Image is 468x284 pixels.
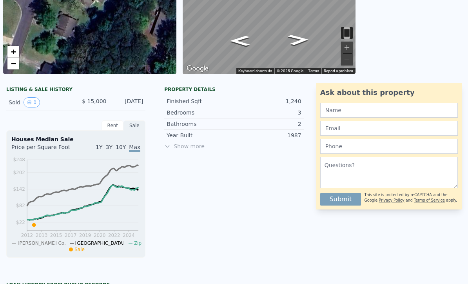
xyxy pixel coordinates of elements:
[16,220,25,225] tspan: $22
[379,198,404,202] a: Privacy Policy
[36,233,48,238] tspan: 2013
[123,233,135,238] tspan: 2024
[234,120,301,128] div: 2
[320,193,361,206] button: Submit
[9,97,70,107] div: Sold
[82,98,106,104] span: $ 15,000
[112,97,143,107] div: [DATE]
[167,109,234,117] div: Bedrooms
[364,190,458,206] div: This site is protected by reCAPTCHA and the Google and apply.
[414,198,445,202] a: Terms of Service
[234,131,301,139] div: 1987
[50,233,62,238] tspan: 2015
[341,54,353,66] button: Zoom out
[11,143,76,156] div: Price per Square Foot
[123,120,145,131] div: Sale
[108,233,120,238] tspan: 2022
[185,64,210,74] a: Open this area in Google Maps (opens a new window)
[308,69,319,73] a: Terms (opens in new tab)
[320,87,458,98] div: Ask about this property
[21,233,33,238] tspan: 2012
[11,135,140,143] div: Houses Median Sale
[11,58,16,68] span: −
[75,240,125,246] span: [GEOGRAPHIC_DATA]
[65,233,77,238] tspan: 2017
[11,47,16,56] span: +
[277,69,303,73] span: © 2025 Google
[18,240,66,246] span: [PERSON_NAME] Co.
[320,103,458,118] input: Name
[320,121,458,136] input: Email
[164,86,303,93] div: Property details
[222,33,258,48] path: Go Northeast, Rock Rd
[324,69,353,73] a: Report a problem
[7,46,19,58] a: Zoom in
[129,144,140,152] span: Max
[13,186,25,192] tspan: $142
[13,170,25,175] tspan: $202
[278,32,318,48] path: Go Southwest, Rock Rd
[6,86,145,94] div: LISTING & SALE HISTORY
[13,157,25,162] tspan: $248
[74,247,85,252] span: Sale
[134,240,141,246] span: Zip
[96,144,102,150] span: 1Y
[106,144,112,150] span: 3Y
[102,120,123,131] div: Rent
[234,109,301,117] div: 3
[238,68,272,74] button: Keyboard shortcuts
[234,97,301,105] div: 1,240
[7,58,19,69] a: Zoom out
[185,64,210,74] img: Google
[164,142,303,150] span: Show more
[94,233,106,238] tspan: 2020
[16,203,25,208] tspan: $82
[24,97,40,107] button: View historical data
[167,97,234,105] div: Finished Sqft
[79,233,91,238] tspan: 2019
[116,144,126,150] span: 10Y
[341,27,353,39] button: Toggle motion tracking
[167,120,234,128] div: Bathrooms
[167,131,234,139] div: Year Built
[341,42,353,53] button: Zoom in
[320,139,458,154] input: Phone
